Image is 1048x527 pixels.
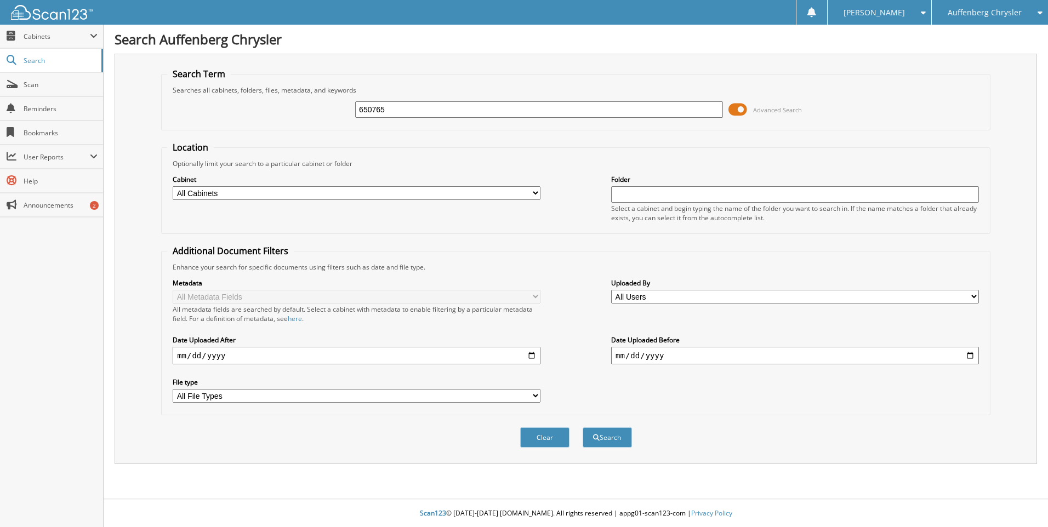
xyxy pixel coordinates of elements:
[167,68,231,80] legend: Search Term
[753,106,802,114] span: Advanced Search
[611,204,979,222] div: Select a cabinet and begin typing the name of the folder you want to search in. If the name match...
[24,104,98,113] span: Reminders
[90,201,99,210] div: 2
[104,500,1048,527] div: © [DATE]-[DATE] [DOMAIN_NAME]. All rights reserved | appg01-scan123-com |
[173,305,540,323] div: All metadata fields are searched by default. Select a cabinet with metadata to enable filtering b...
[115,30,1037,48] h1: Search Auffenberg Chrysler
[167,245,294,257] legend: Additional Document Filters
[24,176,98,186] span: Help
[173,377,540,387] label: File type
[173,278,540,288] label: Metadata
[611,347,979,364] input: end
[167,159,984,168] div: Optionally limit your search to a particular cabinet or folder
[948,9,1022,16] span: Auffenberg Chrysler
[167,85,984,95] div: Searches all cabinets, folders, files, metadata, and keywords
[173,347,540,364] input: start
[611,175,979,184] label: Folder
[167,141,214,153] legend: Location
[24,201,98,210] span: Announcements
[11,5,93,20] img: scan123-logo-white.svg
[24,128,98,138] span: Bookmarks
[611,278,979,288] label: Uploaded By
[844,9,905,16] span: [PERSON_NAME]
[520,427,569,448] button: Clear
[24,32,90,41] span: Cabinets
[611,335,979,345] label: Date Uploaded Before
[420,508,446,518] span: Scan123
[167,262,984,272] div: Enhance your search for specific documents using filters such as date and file type.
[24,80,98,89] span: Scan
[583,427,632,448] button: Search
[691,508,732,518] a: Privacy Policy
[288,314,302,323] a: here
[173,335,540,345] label: Date Uploaded After
[173,175,540,184] label: Cabinet
[24,152,90,162] span: User Reports
[24,56,96,65] span: Search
